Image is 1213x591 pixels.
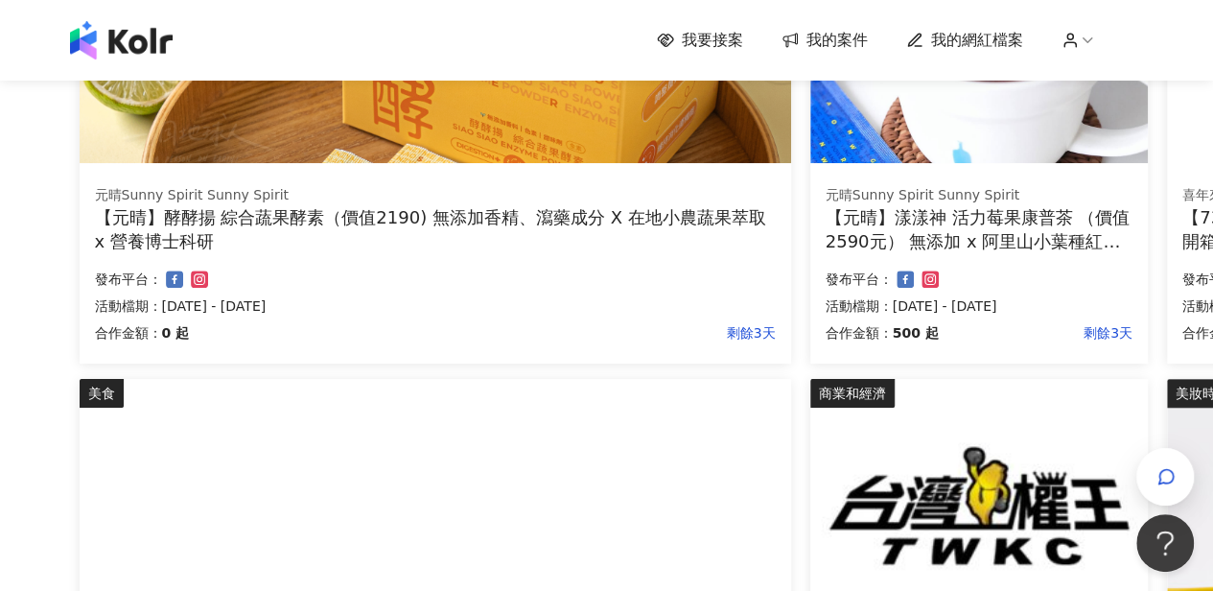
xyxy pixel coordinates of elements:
[781,30,868,51] a: 我的案件
[906,30,1023,51] a: 我的網紅檔案
[893,321,939,344] p: 500 起
[95,268,162,291] p: 發布平台：
[80,379,124,408] div: 美食
[95,186,776,205] div: 元晴Sunny Spirit Sunny Spirit
[939,321,1132,344] p: 剩餘3天
[95,321,162,344] p: 合作金額：
[810,379,895,408] div: 商業和經濟
[682,30,743,51] span: 我要接案
[95,295,776,318] p: 活動檔期：[DATE] - [DATE]
[162,321,190,344] p: 0 起
[826,295,1132,318] p: 活動檔期：[DATE] - [DATE]
[826,186,1132,205] div: 元晴Sunny Spirit Sunny Spirit
[189,321,775,344] p: 剩餘3天
[1136,514,1194,572] iframe: Help Scout Beacon - Open
[657,30,743,51] a: 我要接案
[95,205,776,253] div: 【元晴】酵酵揚 綜合蔬果酵素（價值2190) 無添加香精、瀉藥成分 X 在地小農蔬果萃取 x 營養博士科研
[826,321,893,344] p: 合作金額：
[806,30,868,51] span: 我的案件
[826,268,893,291] p: 發布平台：
[70,21,173,59] img: logo
[826,205,1132,253] div: 【元晴】漾漾神 活力莓果康普茶 （價值2590元） 無添加 x 阿里山小葉種紅茶 x 多國專利原料 x 營養博士科研
[931,30,1023,51] span: 我的網紅檔案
